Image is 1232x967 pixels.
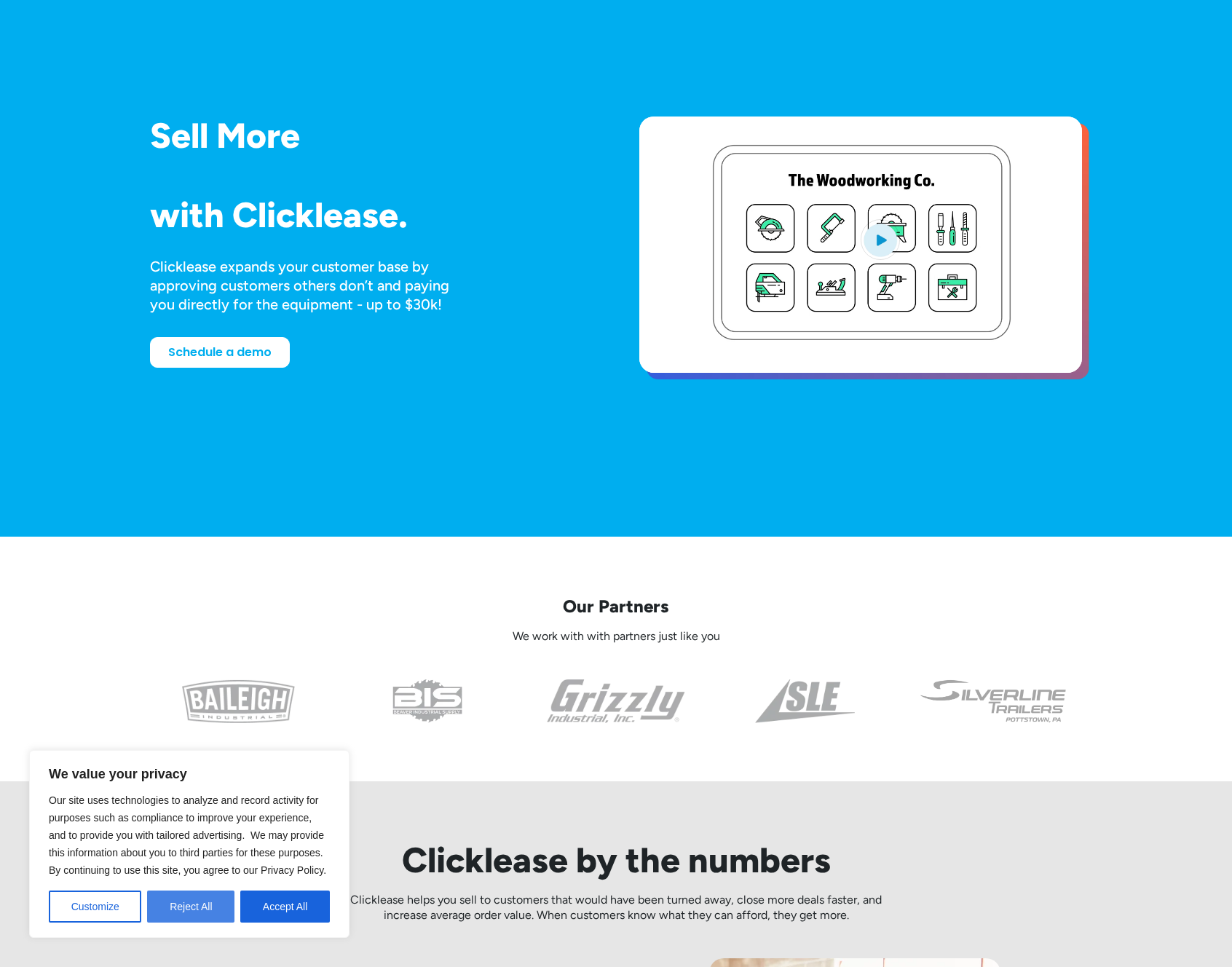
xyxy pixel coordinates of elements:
[755,679,855,723] img: a black and white photo of the side of a triangle
[150,595,1082,617] p: Our Partners
[639,117,1082,373] a: open lightbox
[336,840,896,882] h2: Clicklease by the numbers
[150,257,476,314] div: Clicklease expands your customer base by approving customers others don’t and paying you directly...
[147,891,234,923] button: Reject All
[49,794,326,876] span: Our site uses technologies to analyze and record activity for purposes such as compliance to impr...
[919,679,1068,723] img: undefined
[392,679,462,723] img: the logo for beaver industrial supply
[240,891,330,923] button: Accept All
[49,765,330,783] p: We value your privacy
[49,891,141,923] button: Customize
[150,629,1082,644] p: We work with with partners just like you
[150,337,290,368] a: Schedule a demo
[150,196,593,234] h1: with Clicklease.
[861,219,900,260] img: Blue play button logo on a light blue circular background
[150,117,593,155] h1: Sell More
[547,679,686,723] img: the grizzly industrial inc logo
[182,679,295,723] img: baileigh logo
[29,750,350,938] div: We value your privacy
[336,893,896,923] p: Clicklease helps you sell to customers that would have been turned away, close more deals faster,...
